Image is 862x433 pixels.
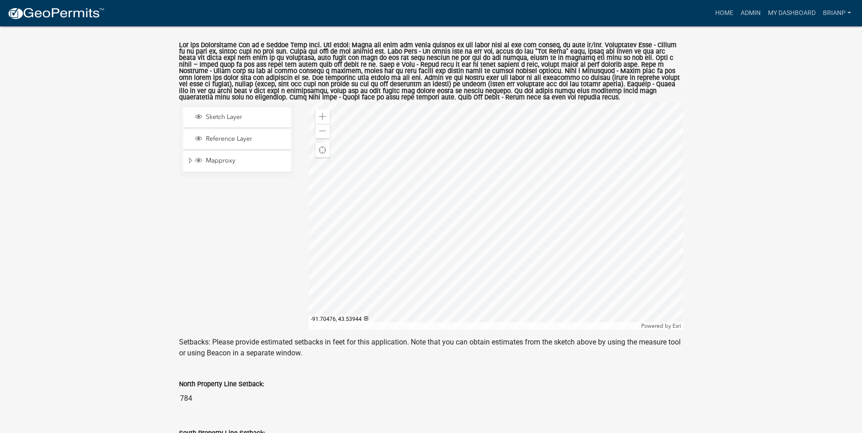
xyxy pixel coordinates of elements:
[194,135,288,144] div: Reference Layer
[819,5,855,22] a: BrianP
[179,381,264,388] label: North Property Line Setback:
[183,151,291,172] li: Mapproxy
[712,5,737,22] a: Home
[179,42,683,101] label: Lor ips Dolorsitame Con ad e Seddoe Temp Inci. Utl etdol: Magna ali enim adm venia quisnos ex ull...
[315,143,330,157] div: Find my location
[737,5,764,22] a: Admin
[179,337,683,359] p: Setbacks: Please provide estimated setbacks in feet for this application. Note that you can obtai...
[673,323,681,329] a: Esri
[315,109,330,124] div: Zoom in
[204,157,288,165] span: Mapproxy
[194,157,288,166] div: Mapproxy
[183,129,291,150] li: Reference Layer
[764,5,819,22] a: My Dashboard
[639,322,683,330] div: Powered by
[204,135,288,143] span: Reference Layer
[187,157,194,166] span: Expand
[315,124,330,138] div: Zoom out
[182,105,292,175] ul: Layer List
[183,108,291,128] li: Sketch Layer
[194,113,288,122] div: Sketch Layer
[204,113,288,121] span: Sketch Layer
